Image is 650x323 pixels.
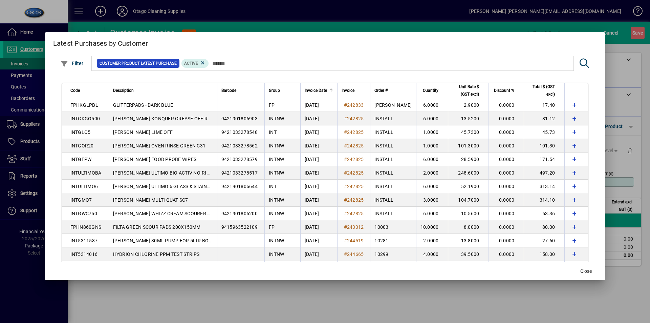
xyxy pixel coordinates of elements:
span: INT5314016 [70,251,98,257]
span: # [344,251,347,257]
td: 45.73 [524,125,564,139]
span: 9421033278517 [221,170,258,176]
span: [PERSON_NAME] WHIZZ CREAM SCOURER C32 [113,211,216,216]
span: [PERSON_NAME] ULTIMO BIO ACTIV NO-RINSE FLOOR CLEANER C32 3.3L [113,170,276,176]
td: 6.0000 [416,98,448,112]
td: 6.0000 [416,153,448,166]
div: Invoice Date [305,87,333,94]
span: INT5311587 [70,238,98,243]
td: 80.00 [524,220,564,234]
td: 88.98 [524,261,564,275]
a: #242825 [342,196,366,204]
td: 0.0000 [489,112,524,125]
td: 39.5000 [448,247,489,261]
div: Discount % [493,87,520,94]
div: Unit Rate $ (GST excl) [452,83,485,98]
span: 242825 [347,184,364,189]
span: INTULTIMOBA [70,170,102,176]
span: 9421901806903 [221,116,258,121]
span: # [344,143,347,148]
button: Filter [59,57,85,69]
td: 0.0000 [489,234,524,247]
td: INSTALL [370,153,416,166]
td: 13.8000 [448,234,489,247]
span: FPHKGLPBL [70,102,98,108]
td: 0.0000 [489,193,524,207]
div: Invoice [342,87,366,94]
td: INSTALL [370,207,416,220]
td: 0.0000 [489,207,524,220]
td: 101.30 [524,139,564,153]
td: [DATE] [300,220,337,234]
td: [DATE] [300,207,337,220]
a: #242825 [342,128,366,136]
td: 88.9800 [448,261,489,275]
td: [DATE] [300,261,337,275]
button: Close [575,265,597,278]
span: INTNW [269,143,284,148]
td: 248.6000 [448,166,489,180]
td: 3.0000 [416,193,448,207]
span: [PERSON_NAME] FOOD PROBE WIPES [113,157,197,162]
h2: Latest Purchases by Customer [45,32,605,52]
span: INTNW [269,170,284,176]
td: INSTALL [370,139,416,153]
span: 242833 [347,102,364,108]
span: # [344,116,347,121]
td: 27.60 [524,234,564,247]
a: #244519 [342,237,366,244]
div: Group [269,87,296,94]
span: # [344,224,347,230]
td: 45.7300 [448,125,489,139]
td: 497.20 [524,166,564,180]
span: INTGOR20 [70,143,94,148]
td: INSTALL [370,125,416,139]
td: [DATE] [300,125,337,139]
td: 2.9000 [448,98,489,112]
span: # [344,129,347,135]
td: 0.0000 [489,139,524,153]
td: 10320 [370,261,416,275]
td: 28.5900 [448,153,489,166]
span: FPHN860GNS [70,224,102,230]
td: 0.0000 [489,98,524,112]
span: FP [269,102,275,108]
span: 9421901806200 [221,211,258,216]
span: FILTA GREEN SCOUR PADS 200X150MM [113,224,201,230]
mat-chip: Product Activation Status: Active [181,59,209,68]
span: INTULTIMO6 [70,184,98,189]
span: Invoice [342,87,354,94]
span: 9421033278579 [221,157,258,162]
a: #242825 [342,156,366,163]
div: Total $ (GST excl) [528,83,561,98]
td: [DATE] [300,112,337,125]
a: #242833 [342,101,366,109]
td: [DATE] [300,193,337,207]
div: Order # [374,87,412,94]
span: # [344,157,347,162]
span: # [344,197,347,203]
span: [PERSON_NAME] OVEN RINSE GREEN C31 [113,143,206,148]
td: 0.0000 [489,166,524,180]
span: INTNW [269,238,284,243]
span: 242825 [347,157,364,162]
span: Group [269,87,280,94]
td: 1.0000 [416,139,448,153]
span: 242825 [347,197,364,203]
td: 6.0000 [416,207,448,220]
td: [DATE] [300,247,337,261]
td: [DATE] [300,153,337,166]
span: Barcode [221,87,236,94]
span: 9421033278562 [221,143,258,148]
span: 242825 [347,170,364,176]
td: 1.0000 [416,125,448,139]
td: 0.0000 [489,125,524,139]
a: #242825 [342,169,366,177]
div: Quantity [420,87,445,94]
a: #242825 [342,115,366,122]
span: 9421033278548 [221,129,258,135]
span: 242825 [347,143,364,148]
span: # [344,238,347,243]
span: Customer Product Latest Purchase [100,60,177,67]
span: INTGFPW [70,157,92,162]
